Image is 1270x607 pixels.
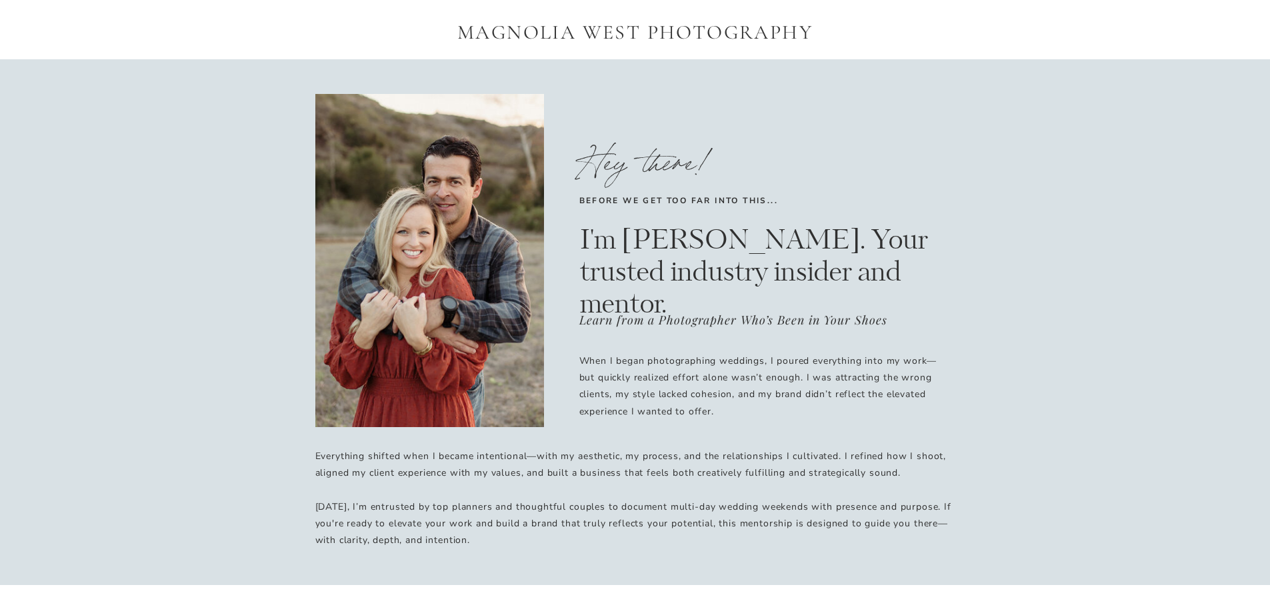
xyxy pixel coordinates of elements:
[449,21,822,46] h1: MAGNOLIA WEST PHOTOGRAPHY
[579,141,845,179] p: Hey there!
[579,352,953,422] p: When I began photographing weddings, I poured everything into my work—but quickly realized effort...
[580,225,955,296] a: I'm [PERSON_NAME]. Your trusted industry insider and mentor.
[579,311,956,333] p: Learn from a Photographer Who’s Been in Your Shoes
[315,448,956,552] p: Everything shifted when I became intentional—with my aesthetic, my process, and the relationships...
[579,194,871,211] a: BEFORE WE GET TOO FAR INTO THIS...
